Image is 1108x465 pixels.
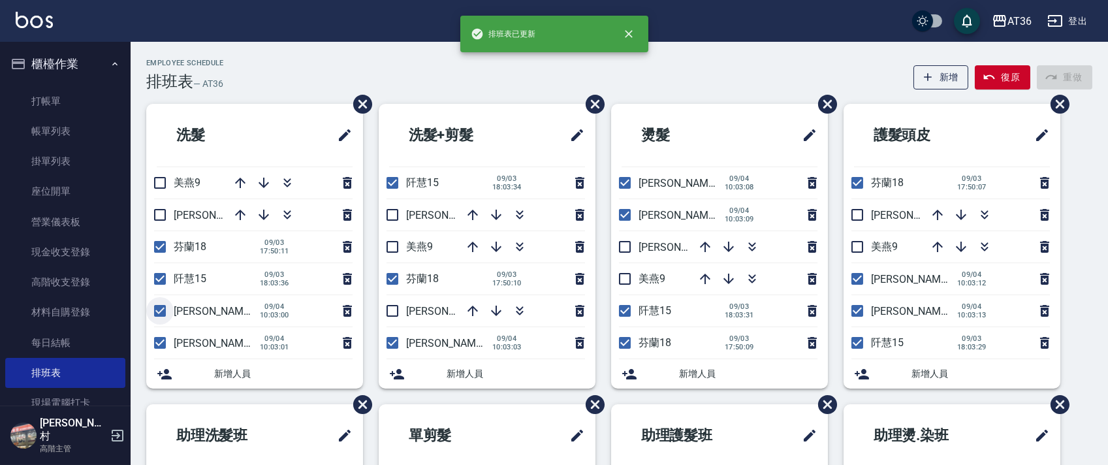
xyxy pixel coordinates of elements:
[260,302,289,311] span: 09/04
[725,343,754,351] span: 17:50:09
[725,215,754,223] span: 10:03:09
[260,343,289,351] span: 10:03:01
[725,302,754,311] span: 09/03
[562,420,585,451] span: 修改班表的標題
[576,385,607,424] span: 刪除班表
[329,120,353,151] span: 修改班表的標題
[639,272,665,285] span: 美燕9
[174,305,258,317] span: [PERSON_NAME]6
[174,209,264,221] span: [PERSON_NAME]11
[5,176,125,206] a: 座位開單
[329,420,353,451] span: 修改班表的標題
[146,72,193,91] h3: 排班表
[379,359,595,389] div: 新增人員
[679,367,817,381] span: 新增人員
[639,209,729,221] span: [PERSON_NAME]16
[260,311,289,319] span: 10:03:00
[492,183,522,191] span: 18:03:34
[146,359,363,389] div: 新增人員
[957,174,987,183] span: 09/03
[5,207,125,237] a: 營業儀表板
[871,176,904,189] span: 芬蘭18
[639,177,723,189] span: [PERSON_NAME]6
[389,412,516,459] h2: 單剪髮
[406,272,439,285] span: 芬蘭18
[614,20,643,48] button: close
[871,240,898,253] span: 美燕9
[174,240,206,253] span: 芬蘭18
[16,12,53,28] img: Logo
[260,334,289,343] span: 09/04
[5,388,125,418] a: 現場電腦打卡
[975,65,1030,89] button: 復原
[447,367,585,381] span: 新增人員
[1041,385,1071,424] span: 刪除班表
[725,334,754,343] span: 09/03
[5,297,125,327] a: 材料自購登錄
[871,209,961,221] span: [PERSON_NAME]11
[492,279,522,287] span: 17:50:10
[5,237,125,267] a: 現金收支登錄
[957,334,987,343] span: 09/03
[260,270,289,279] span: 09/03
[1007,13,1032,29] div: AT36
[622,412,763,459] h2: 助理護髮班
[5,86,125,116] a: 打帳單
[725,311,754,319] span: 18:03:31
[794,120,817,151] span: 修改班表的標題
[406,305,496,317] span: [PERSON_NAME]11
[871,273,961,285] span: [PERSON_NAME]16
[957,183,987,191] span: 17:50:07
[913,65,969,89] button: 新增
[406,240,433,253] span: 美燕9
[406,176,439,189] span: 阡慧15
[157,412,298,459] h2: 助理洗髮班
[260,279,289,287] span: 18:03:36
[157,112,277,159] h2: 洗髮
[343,385,374,424] span: 刪除班表
[871,305,955,317] span: [PERSON_NAME]6
[808,385,839,424] span: 刪除班表
[492,270,522,279] span: 09/03
[954,8,980,34] button: save
[639,304,671,317] span: 阡慧15
[1042,9,1092,33] button: 登出
[5,146,125,176] a: 掛單列表
[174,337,264,349] span: [PERSON_NAME]16
[193,77,223,91] h6: — AT36
[622,112,742,159] h2: 燙髮
[871,336,904,349] span: 阡慧15
[957,302,987,311] span: 09/04
[471,27,536,40] span: 排班表已更新
[5,267,125,297] a: 高階收支登錄
[174,176,200,189] span: 美燕9
[5,358,125,388] a: 排班表
[808,85,839,123] span: 刪除班表
[146,59,224,67] h2: Employee Schedule
[957,343,987,351] span: 18:03:29
[639,241,729,253] span: [PERSON_NAME]11
[576,85,607,123] span: 刪除班表
[10,423,37,449] img: Person
[957,279,987,287] span: 10:03:12
[389,112,527,159] h2: 洗髮+剪髮
[492,174,522,183] span: 09/03
[40,443,106,455] p: 高階主管
[725,174,754,183] span: 09/04
[406,209,490,221] span: [PERSON_NAME]6
[260,247,289,255] span: 17:50:11
[1026,420,1050,451] span: 修改班表的標題
[214,367,353,381] span: 新增人員
[987,8,1037,35] button: AT36
[844,359,1060,389] div: 新增人員
[911,367,1050,381] span: 新增人員
[957,270,987,279] span: 09/04
[562,120,585,151] span: 修改班表的標題
[1026,120,1050,151] span: 修改班表的標題
[260,238,289,247] span: 09/03
[343,85,374,123] span: 刪除班表
[639,336,671,349] span: 芬蘭18
[5,328,125,358] a: 每日結帳
[794,420,817,451] span: 修改班表的標題
[174,272,206,285] span: 阡慧15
